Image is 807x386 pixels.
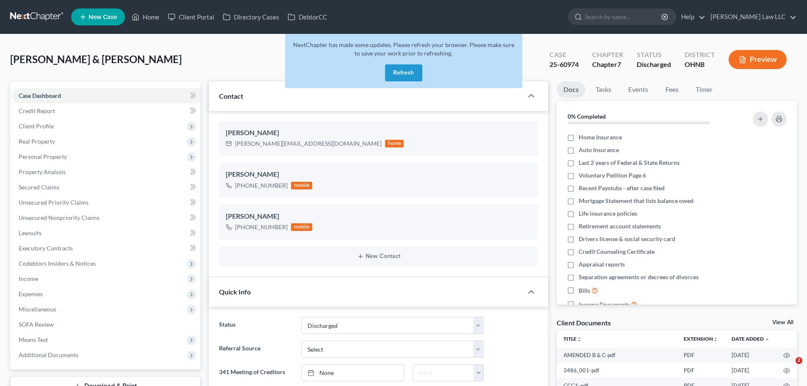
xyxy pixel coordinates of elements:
[89,14,117,20] span: New Case
[713,337,718,342] i: unfold_more
[729,50,787,69] button: Preview
[12,195,200,210] a: Unsecured Priority Claims
[19,290,43,297] span: Expenses
[592,50,623,60] div: Chapter
[19,305,56,313] span: Miscellaneous
[19,321,54,328] span: SOFA Review
[219,9,283,25] a: Directory Cases
[12,103,200,119] a: Credit Report
[579,222,661,230] span: Retirement account statements
[19,260,96,267] span: Codebtors Insiders & Notices
[563,336,582,342] a: Titleunfold_more
[677,9,705,25] a: Help
[215,364,297,381] label: 341 Meeting of Creditors
[706,9,796,25] a: [PERSON_NAME] Law LLC
[226,253,531,260] button: New Contact
[685,60,715,69] div: OHNB
[235,181,288,190] div: [PHONE_NUMBER]
[19,351,78,358] span: Additional Documents
[765,337,770,342] i: expand_more
[293,41,514,57] span: NextChapter has made some updates. Please refresh your browser. Please make sure to save your wor...
[579,286,590,295] span: Bills
[235,223,288,231] div: [PHONE_NUMBER]
[579,300,630,309] span: Income Documents
[19,199,89,206] span: Unsecured Priority Claims
[12,88,200,103] a: Case Dashboard
[778,357,799,378] iframe: Intercom live chat
[579,247,654,256] span: Credit Counseling Certificate
[725,363,776,378] td: [DATE]
[557,363,677,378] td: 3486_001-pdf
[302,365,404,381] a: None
[291,182,312,189] div: mobile
[585,9,663,25] input: Search by name...
[19,138,55,145] span: Real Property
[579,171,646,180] span: Voluntary Petition Page 6
[12,225,200,241] a: Lawsuits
[579,184,665,192] span: Recent Paystubs - after case filed
[796,357,802,364] span: 2
[19,214,100,221] span: Unsecured Nonpriority Claims
[579,158,679,167] span: Last 2 years of Federal & State Returns
[19,168,66,175] span: Property Analysis
[677,347,725,363] td: PDF
[12,241,200,256] a: Executory Contracts
[128,9,164,25] a: Home
[19,153,67,160] span: Personal Property
[12,210,200,225] a: Unsecured Nonpriority Claims
[283,9,331,25] a: DebtorCC
[579,273,699,281] span: Separation agreements or decrees of divorces
[549,50,579,60] div: Case
[19,183,59,191] span: Secured Claims
[579,133,622,142] span: Home Insurance
[579,235,675,243] span: Drivers license & social security card
[579,260,625,269] span: Appraisal reports
[684,336,718,342] a: Extensionunfold_more
[677,363,725,378] td: PDF
[385,64,422,81] button: Refresh
[12,180,200,195] a: Secured Claims
[226,211,531,222] div: [PERSON_NAME]
[12,317,200,332] a: SOFA Review
[219,92,243,100] span: Contact
[579,209,637,218] span: Life insurance policies
[568,113,606,120] strong: 0% Completed
[12,164,200,180] a: Property Analysis
[235,139,382,148] div: [PERSON_NAME][EMAIL_ADDRESS][DOMAIN_NAME]
[19,336,48,343] span: Means Test
[557,347,677,363] td: AMENDED B & C-pdf
[413,365,474,381] input: -- : --
[10,53,182,65] span: [PERSON_NAME] & [PERSON_NAME]
[226,128,531,138] div: [PERSON_NAME]
[164,9,219,25] a: Client Portal
[557,318,611,327] div: Client Documents
[637,60,671,69] div: Discharged
[577,337,582,342] i: unfold_more
[557,81,585,98] a: Docs
[215,341,297,358] label: Referral Source
[732,336,770,342] a: Date Added expand_more
[215,317,297,334] label: Status
[592,60,623,69] div: Chapter
[19,275,38,282] span: Income
[219,288,251,296] span: Quick Info
[19,92,61,99] span: Case Dashboard
[291,223,312,231] div: mobile
[658,81,685,98] a: Fees
[226,169,531,180] div: [PERSON_NAME]
[772,319,793,325] a: View All
[621,81,655,98] a: Events
[637,50,671,60] div: Status
[549,60,579,69] div: 25-60974
[579,146,619,154] span: Auto Insurance
[725,347,776,363] td: [DATE]
[19,244,73,252] span: Executory Contracts
[617,60,621,68] span: 7
[19,229,42,236] span: Lawsuits
[385,140,404,147] div: home
[19,107,55,114] span: Credit Report
[589,81,618,98] a: Tasks
[19,122,54,130] span: Client Profile
[685,50,715,60] div: District
[579,197,693,205] span: Mortgage Statement that lists balance owed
